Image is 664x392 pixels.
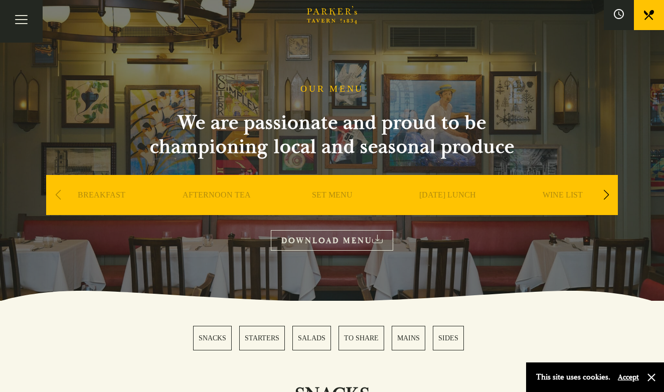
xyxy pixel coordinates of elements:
div: 1 / 9 [46,175,156,245]
a: BREAKFAST [78,190,125,230]
a: 5 / 6 [392,326,425,350]
div: 5 / 9 [508,175,618,245]
a: DOWNLOAD MENU [271,230,393,251]
button: Accept [618,372,639,382]
a: 1 / 6 [193,326,232,350]
button: Close and accept [646,372,656,382]
div: 3 / 9 [277,175,387,245]
a: 3 / 6 [292,326,331,350]
a: AFTERNOON TEA [183,190,251,230]
div: 4 / 9 [392,175,503,245]
div: Previous slide [51,184,65,206]
a: SET MENU [312,190,353,230]
a: 4 / 6 [339,326,384,350]
a: WINE LIST [543,190,583,230]
a: 2 / 6 [239,326,285,350]
a: [DATE] LUNCH [419,190,476,230]
h2: We are passionate and proud to be championing local and seasonal produce [131,111,533,159]
p: This site uses cookies. [536,370,610,384]
a: 6 / 6 [433,326,464,350]
div: 2 / 9 [161,175,272,245]
h1: OUR MENU [300,84,364,95]
div: Next slide [599,184,613,206]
